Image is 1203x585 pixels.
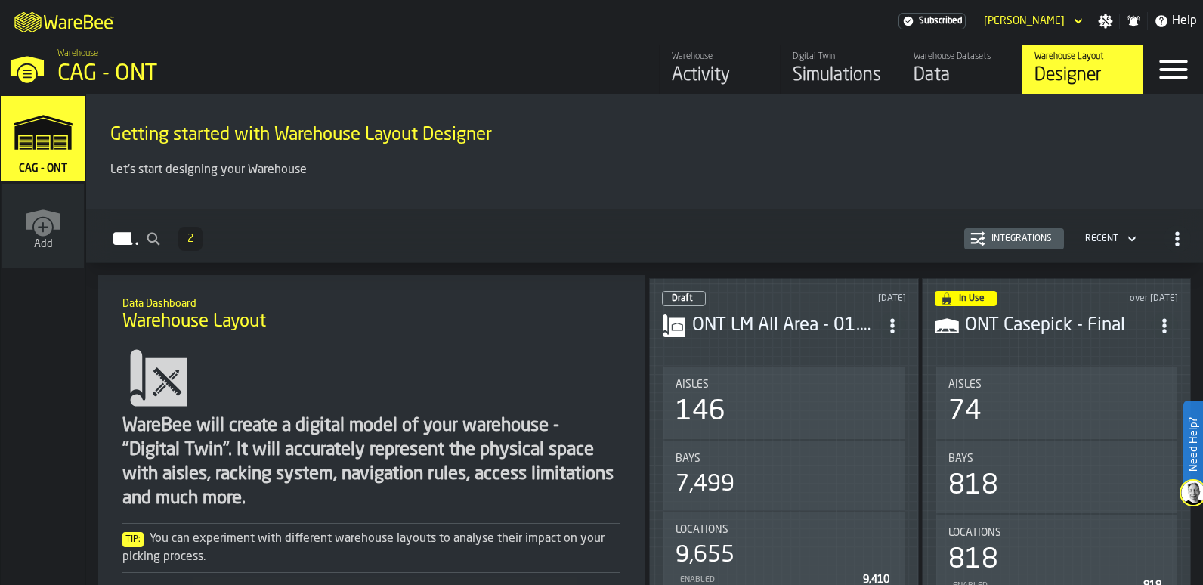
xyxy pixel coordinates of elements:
[672,63,768,88] div: Activity
[1185,402,1201,487] label: Need Help?
[187,234,193,244] span: 2
[948,379,1165,391] div: Title
[1172,12,1197,30] span: Help
[1089,293,1178,304] div: Updated: 5/9/2024, 11:36:08 AM Created: 5/9/2024, 11:35:49 AM
[676,524,892,536] div: Title
[663,367,905,439] div: stat-Aisles
[676,453,700,465] span: Bays
[936,367,1177,439] div: stat-Aisles
[793,63,889,88] div: Simulations
[793,51,889,62] div: Digital Twin
[692,314,879,338] h3: ONT LM All Area - 01.csv-preview-2024-06-27
[1092,14,1119,29] label: button-toggle-Settings
[948,471,998,501] div: 818
[914,51,1010,62] div: Warehouse Datasets
[984,15,1065,27] div: DropdownMenuValue-Christopher Peterson
[86,94,1203,209] div: ItemListCard-
[676,379,892,391] div: Title
[676,453,892,465] div: Title
[662,291,706,306] div: status-0 2
[676,379,709,391] span: Aisles
[898,13,966,29] a: link-to-/wh/i/81126f66-c9dd-4fd0-bd4b-ffd618919ba4/settings/billing
[1148,12,1203,30] label: button-toggle-Help
[172,227,209,251] div: ButtonLoadMore-Load More-Prev-First-Last
[985,234,1058,244] div: Integrations
[948,453,1165,465] div: Title
[672,51,768,62] div: Warehouse
[98,107,1191,161] div: title-Getting started with Warehouse Layout Designer
[122,414,620,511] div: WareBee will create a digital model of your warehouse - "Digital Twin". It will accurately repres...
[16,162,70,175] span: CAG - ONT
[959,294,985,303] span: In Use
[672,294,693,303] span: Draft
[964,228,1064,249] button: button-Integrations
[676,471,734,498] div: 7,499
[679,575,857,585] div: Enabled
[663,441,905,510] div: stat-Bays
[948,527,1165,539] div: Title
[936,441,1177,513] div: stat-Bays
[86,209,1203,263] h2: button-Layouts
[110,120,1179,123] h2: Sub Title
[1034,63,1130,88] div: Designer
[122,530,620,566] div: You can experiment with different warehouse layouts to analyse their impact on your picking process.
[919,16,962,26] span: Subscribed
[1034,51,1130,62] div: Warehouse Layout
[780,45,901,94] a: link-to-/wh/i/81126f66-c9dd-4fd0-bd4b-ffd618919ba4/simulations
[676,397,725,427] div: 146
[2,184,84,271] a: link-to-/wh/new
[965,314,1152,338] h3: ONT Casepick - Final
[659,45,780,94] a: link-to-/wh/i/81126f66-c9dd-4fd0-bd4b-ffd618919ba4/feed/
[807,293,905,304] div: Updated: 4/25/2025, 9:16:51 AM Created: 6/27/2024, 12:09:43 PM
[57,48,98,59] span: Warehouse
[122,310,266,334] span: Warehouse Layout
[978,12,1086,30] div: DropdownMenuValue-Christopher Peterson
[110,123,492,147] span: Getting started with Warehouse Layout Designer
[110,161,1179,179] p: Let's start designing your Warehouse
[914,63,1010,88] div: Data
[34,238,53,250] span: Add
[948,379,982,391] span: Aisles
[948,545,998,575] div: 818
[676,542,734,569] div: 9,655
[898,13,966,29] div: Menu Subscription
[122,295,620,310] h2: Sub Title
[110,287,632,342] div: title-Warehouse Layout
[1143,45,1203,94] label: button-toggle-Menu
[948,453,973,465] span: Bays
[863,574,889,585] span: 9,410
[948,527,1001,539] span: Locations
[1,96,85,184] a: link-to-/wh/i/81126f66-c9dd-4fd0-bd4b-ffd618919ba4/simulations
[1079,230,1140,248] div: DropdownMenuValue-4
[935,291,997,306] div: status-4 2
[676,524,728,536] span: Locations
[1022,45,1143,94] a: link-to-/wh/i/81126f66-c9dd-4fd0-bd4b-ffd618919ba4/designer
[948,397,982,427] div: 74
[57,60,465,88] div: CAG - ONT
[122,532,144,547] span: Tip:
[1085,234,1118,244] div: DropdownMenuValue-4
[1120,14,1147,29] label: button-toggle-Notifications
[901,45,1022,94] a: link-to-/wh/i/81126f66-c9dd-4fd0-bd4b-ffd618919ba4/data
